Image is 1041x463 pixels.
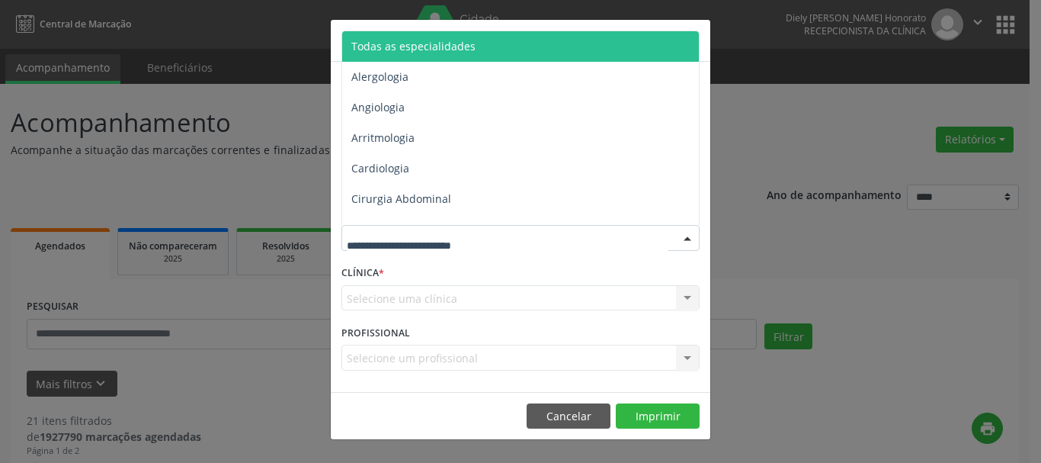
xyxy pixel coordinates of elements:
span: Cardiologia [351,161,409,175]
label: CLÍNICA [341,262,384,285]
h5: Relatório de agendamentos [341,31,516,50]
span: Todas as especialidades [351,39,476,53]
button: Imprimir [616,404,700,429]
span: Arritmologia [351,130,415,145]
span: Cirurgia Abdominal [351,191,451,206]
span: Alergologia [351,69,408,84]
button: Cancelar [527,404,610,429]
label: PROFISSIONAL [341,321,410,345]
span: Cirurgia Bariatrica [351,222,445,236]
button: Close [680,20,710,57]
span: Angiologia [351,100,405,114]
